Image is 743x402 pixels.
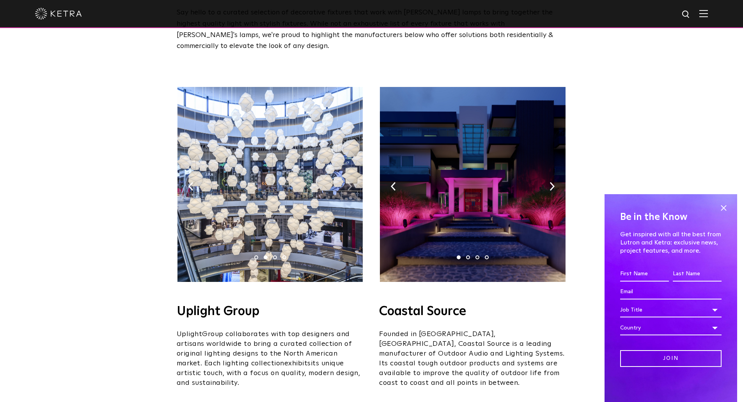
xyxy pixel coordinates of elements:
div: Say hello to a curated selection of decorative fixtures that work with [PERSON_NAME] lamps to bri... [177,7,567,52]
p: Get inspired with all the best from Lutron and Ketra: exclusive news, project features, and more. [620,230,722,255]
img: Octavio_Ketra_Image.jpg [177,87,363,282]
img: 03-1.jpg [380,87,565,282]
h4: Uplight Group [177,305,364,318]
div: Job Title [620,303,722,317]
img: search icon [681,10,691,19]
input: First Name [620,267,669,282]
input: Join [620,350,722,367]
img: arrow-left-black.svg [391,182,396,191]
span: Founded in [GEOGRAPHIC_DATA], [GEOGRAPHIC_DATA], Coastal Source is a leading manufacturer of Outd... [379,331,565,386]
h4: Be in the Know [620,210,722,225]
div: Country [620,321,722,335]
span: its unique artistic touch, with a focus on quality, modern design, and sustainability. [177,360,360,386]
img: arrow-right-black.svg [550,182,555,191]
span: exhibits [284,360,311,367]
img: Hamburger%20Nav.svg [699,10,708,17]
h4: Coastal Source [379,305,566,318]
span: Group collaborates with top designers and artisans worldwide to bring a curated collection of ori... [177,331,352,367]
img: arrow-left-black.svg [188,182,193,191]
span: Uplight [177,331,202,338]
img: arrow-right-black.svg [347,182,352,191]
img: ketra-logo-2019-white [35,8,82,19]
input: Email [620,285,722,299]
input: Last Name [673,267,722,282]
